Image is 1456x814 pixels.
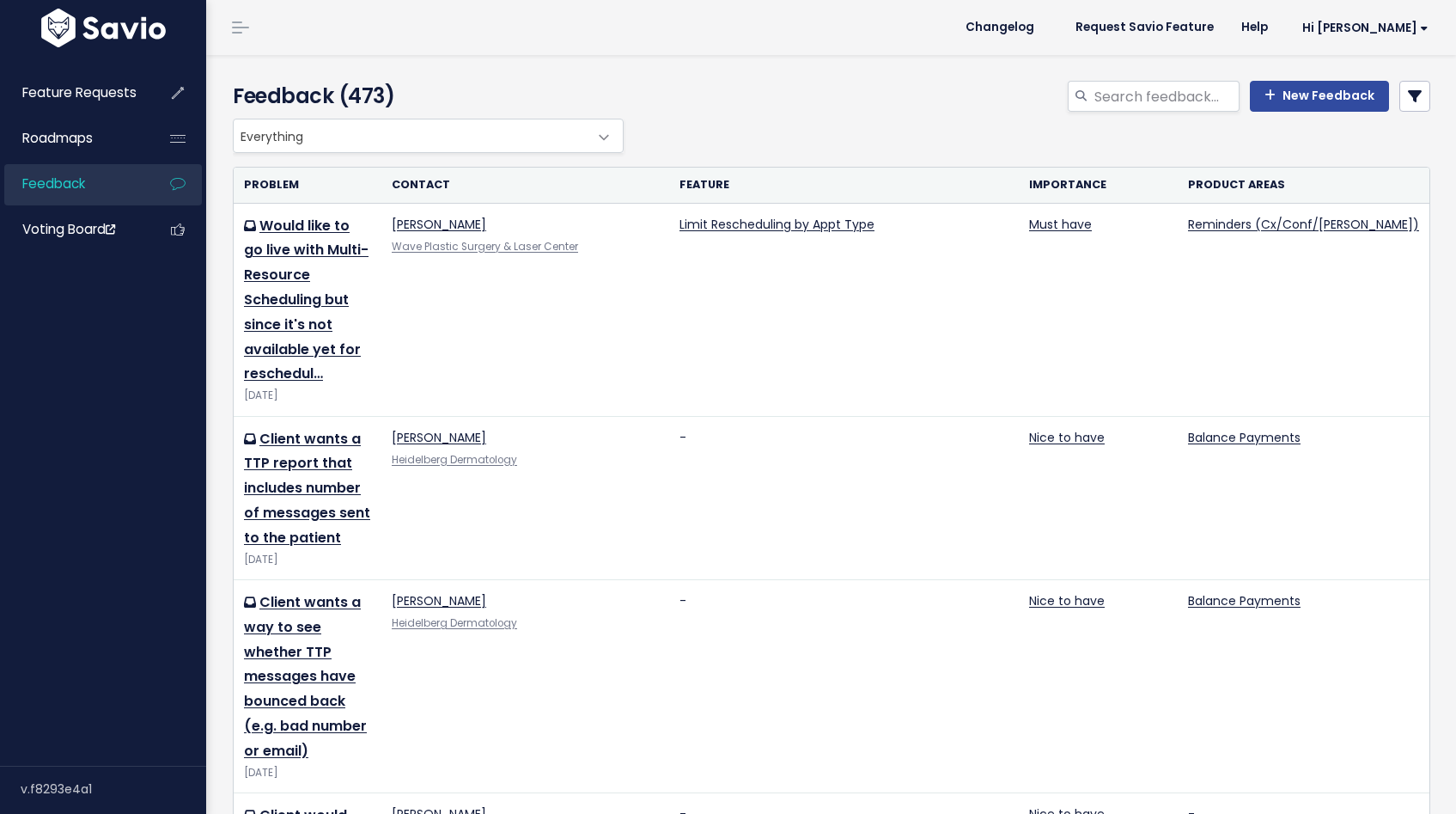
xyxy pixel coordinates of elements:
[1093,81,1240,112] input: Search feedback...
[1228,15,1282,40] a: Help
[4,119,143,158] a: Roadmaps
[669,416,1019,579] td: -
[22,174,85,193] span: Feedback
[392,216,486,233] a: [PERSON_NAME]
[381,168,669,203] th: Contact
[1029,429,1105,446] a: Nice to have
[1019,168,1178,203] th: Importance
[22,129,93,147] span: Roadmaps
[234,168,381,203] th: Problem
[37,9,170,47] img: logo-white.9d6f32f41409.svg
[669,168,1019,203] th: Feature
[679,216,874,233] a: Limit Rescheduling by Appt Type
[1188,429,1301,446] a: Balance Payments
[244,592,367,761] a: Client wants a way to see whether TTP messages have bounced back (e.g. bad number or email)
[1282,15,1442,41] a: Hi [PERSON_NAME]
[392,592,486,609] a: [PERSON_NAME]
[233,81,615,112] h4: Feedback (473)
[392,616,517,630] a: Heidelberg Dermatology
[244,387,371,405] div: [DATE]
[392,240,578,254] a: Wave Plastic Surgery & Laser Center
[4,73,143,113] a: Feature Requests
[22,220,115,238] span: Voting Board
[22,83,137,101] span: Feature Requests
[244,551,371,569] div: [DATE]
[669,580,1019,793] td: -
[233,119,624,153] span: Everything
[4,210,143,249] a: Voting Board
[1178,168,1429,203] th: Product Areas
[966,21,1034,34] span: Changelog
[1062,15,1228,40] a: Request Savio Feature
[1250,81,1389,112] a: New Feedback
[1302,21,1429,34] span: Hi [PERSON_NAME]
[392,453,517,467] a: Heidelberg Dermatology
[244,216,369,384] a: Would like to go live with Multi-Resource Scheduling but since it's not available yet for reschedul…
[244,429,370,548] a: Client wants a TTP report that includes number of messages sent to the patient
[244,764,371,782] div: [DATE]
[4,164,143,204] a: Feedback
[1188,592,1301,609] a: Balance Payments
[1029,216,1092,233] a: Must have
[234,119,588,152] span: Everything
[1188,216,1419,233] a: Reminders (Cx/Conf/[PERSON_NAME])
[21,767,206,811] div: v.f8293e4a1
[1029,592,1105,609] a: Nice to have
[392,429,486,446] a: [PERSON_NAME]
